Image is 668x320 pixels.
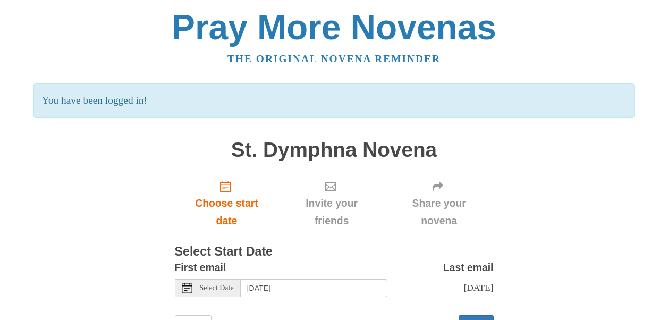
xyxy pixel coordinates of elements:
span: Invite your friends [289,195,374,230]
span: Choose start date [185,195,268,230]
label: First email [175,259,226,276]
div: Click "Next" to confirm your start date first. [385,172,494,235]
a: The original novena reminder [227,53,441,64]
h3: Select Start Date [175,245,494,259]
a: Pray More Novenas [172,7,496,47]
label: Last email [443,259,494,276]
span: Select Date [200,284,234,292]
a: Choose start date [175,172,279,235]
p: You have been logged in! [33,83,635,118]
span: Share your novena [395,195,483,230]
span: [DATE] [463,282,493,293]
div: Click "Next" to confirm your start date first. [278,172,384,235]
h1: St. Dymphna Novena [175,139,494,162]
